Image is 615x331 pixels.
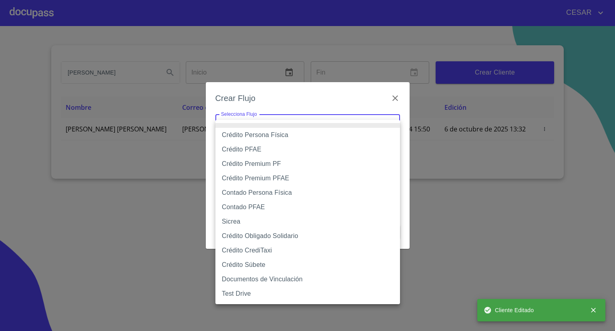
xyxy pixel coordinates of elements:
li: Crédito CrediTaxi [215,243,400,258]
li: Crédito Persona Física [215,128,400,142]
li: Crédito Premium PFAE [215,171,400,186]
li: Crédito PFAE [215,142,400,157]
li: Crédito Súbete [215,258,400,272]
li: Test Drive [215,287,400,301]
li: Sicrea [215,214,400,229]
li: Crédito Premium PF [215,157,400,171]
li: Contado PFAE [215,200,400,214]
li: Documentos de Vinculación [215,272,400,287]
li: Contado Persona Física [215,186,400,200]
li: Crédito Obligado Solidario [215,229,400,243]
li: None [215,123,400,128]
span: Cliente Editado [484,306,534,314]
button: close [585,301,602,319]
